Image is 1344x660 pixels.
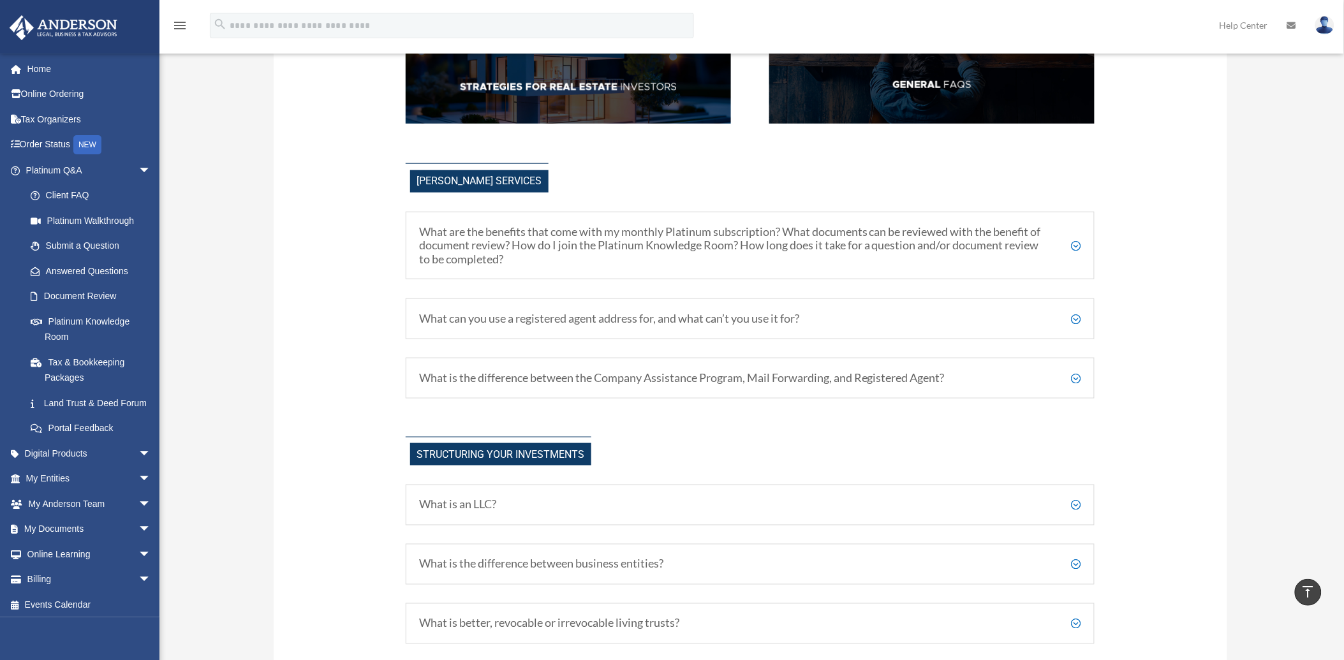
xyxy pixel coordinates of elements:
[9,106,170,132] a: Tax Organizers
[410,443,591,466] span: Structuring Your investments
[419,617,1081,631] h5: What is better, revocable or irrevocable living trusts?
[138,541,164,568] span: arrow_drop_down
[18,258,170,284] a: Answered Questions
[9,132,170,158] a: Order StatusNEW
[9,491,170,517] a: My Anderson Teamarrow_drop_down
[410,170,549,193] span: [PERSON_NAME] Services
[172,22,188,33] a: menu
[172,18,188,33] i: menu
[6,15,121,40] img: Anderson Advisors Platinum Portal
[419,312,1081,326] h5: What can you use a registered agent address for, and what can’t you use it for?
[419,371,1081,385] h5: What is the difference between the Company Assistance Program, Mail Forwarding, and Registered Ag...
[18,208,170,233] a: Platinum Walkthrough
[9,158,170,183] a: Platinum Q&Aarrow_drop_down
[138,517,164,543] span: arrow_drop_down
[18,233,170,259] a: Submit a Question
[213,17,227,31] i: search
[9,82,170,107] a: Online Ordering
[419,498,1081,512] h5: What is an LLC?
[138,491,164,517] span: arrow_drop_down
[9,592,170,617] a: Events Calendar
[18,390,170,416] a: Land Trust & Deed Forum
[406,50,731,124] img: StratsRE_hdr
[9,56,170,82] a: Home
[9,441,170,466] a: Digital Productsarrow_drop_down
[9,567,170,592] a: Billingarrow_drop_down
[1315,16,1334,34] img: User Pic
[9,466,170,492] a: My Entitiesarrow_drop_down
[18,183,164,209] a: Client FAQ
[419,225,1081,267] h5: What are the benefits that come with my monthly Platinum subscription? What documents can be revi...
[18,416,170,441] a: Portal Feedback
[9,517,170,542] a: My Documentsarrow_drop_down
[138,158,164,184] span: arrow_drop_down
[18,284,170,309] a: Document Review
[769,50,1095,124] img: GenFAQ_hdr
[73,135,101,154] div: NEW
[18,309,170,349] a: Platinum Knowledge Room
[1295,579,1322,606] a: vertical_align_top
[138,567,164,593] span: arrow_drop_down
[18,349,170,390] a: Tax & Bookkeeping Packages
[419,557,1081,571] h5: What is the difference between business entities?
[138,466,164,492] span: arrow_drop_down
[1301,584,1316,599] i: vertical_align_top
[138,441,164,467] span: arrow_drop_down
[9,541,170,567] a: Online Learningarrow_drop_down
